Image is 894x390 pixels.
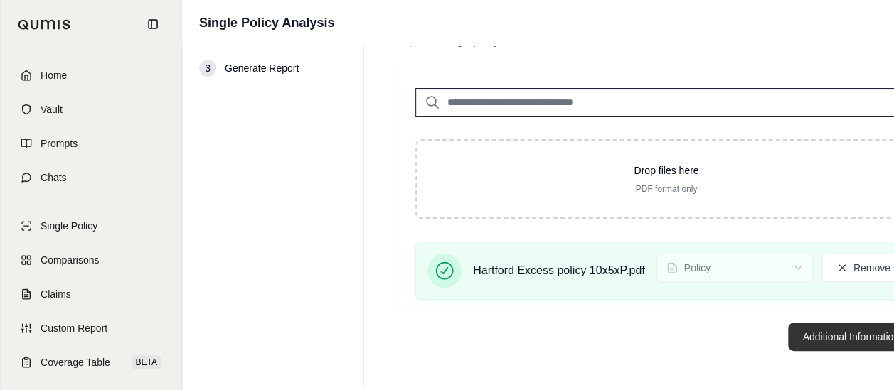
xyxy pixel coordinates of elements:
[9,60,173,91] a: Home
[9,347,173,378] a: Coverage TableBETA
[9,162,173,193] a: Chats
[142,13,164,36] button: Collapse sidebar
[199,60,216,77] div: 3
[41,170,67,185] span: Chats
[9,94,173,125] a: Vault
[9,244,173,276] a: Comparisons
[199,13,334,33] h1: Single Policy Analysis
[225,61,299,75] span: Generate Report
[41,68,67,82] span: Home
[41,136,78,151] span: Prompts
[41,102,63,117] span: Vault
[41,219,97,233] span: Single Policy
[132,355,161,369] span: BETA
[473,262,645,279] span: Hartford Excess policy 10x5xP.pdf
[41,253,99,267] span: Comparisons
[9,210,173,242] a: Single Policy
[41,287,71,301] span: Claims
[41,355,110,369] span: Coverage Table
[440,163,893,178] p: Drop files here
[41,321,107,335] span: Custom Report
[9,278,173,310] a: Claims
[18,19,71,30] img: Qumis Logo
[9,313,173,344] a: Custom Report
[440,183,893,195] p: PDF format only
[9,128,173,159] a: Prompts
